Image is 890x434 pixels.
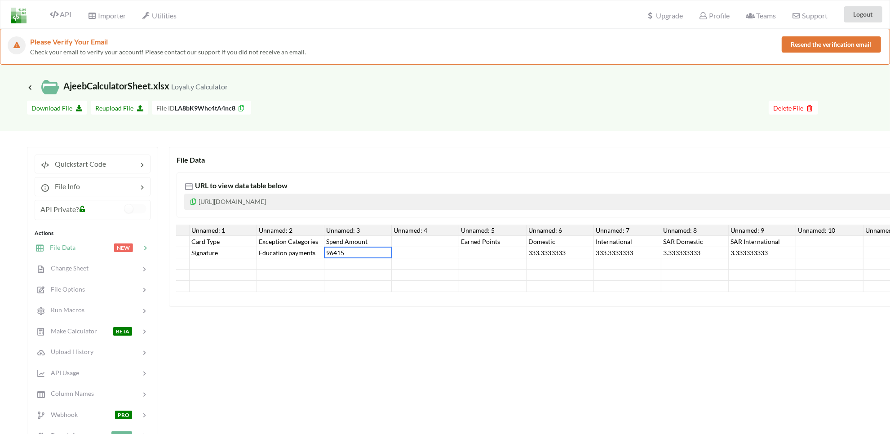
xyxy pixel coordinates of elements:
img: /static/media/localFileIcon.eab6d1cc.svg [41,78,59,96]
span: Support [792,12,828,19]
div: Unnamed: 3 [324,225,392,236]
span: File Data [44,244,75,251]
span: Quickstart Code [49,159,106,168]
span: Utilities [142,11,177,20]
div: Unnamed: 8 [661,225,729,236]
span: Run Macros [45,306,84,314]
div: Education payments [257,247,324,258]
span: Profile [699,11,730,20]
span: Change Sheet [45,264,89,272]
span: API Private? [40,205,79,213]
span: BETA [113,327,132,336]
div: Earned Points [459,236,527,247]
span: Webhook [45,411,78,418]
button: Reupload File [91,101,148,115]
div: 3.333333333 [661,247,729,258]
div: Domestic [527,236,594,247]
span: Make Calculator [45,327,97,335]
div: 333.3333333 [527,247,594,258]
div: 96415 [324,247,392,258]
div: Actions [35,229,151,237]
span: Upgrade [646,12,683,19]
div: International [594,236,661,247]
div: Spend Amount [324,236,392,247]
span: AjeebCalculatorSheet.xlsx [27,80,228,91]
div: Unnamed: 4 [392,225,459,236]
span: API [50,10,71,18]
div: Unnamed: 5 [459,225,527,236]
small: Loyalty Calculator [171,82,228,91]
span: Teams [746,11,776,20]
span: PRO [115,411,132,419]
span: Please Verify Your Email [30,37,108,46]
span: NEW [114,244,133,252]
div: SAR International [729,236,796,247]
div: Card Type [190,236,257,247]
span: URL to view data table below [193,181,288,190]
button: Delete File [769,101,818,115]
div: 333.3333333 [594,247,661,258]
div: Signature [190,247,257,258]
div: Unnamed: 6 [527,225,594,236]
span: Reupload File [95,104,144,112]
b: LA8bK9Whc4tA4nc8 [175,104,235,112]
div: Unnamed: 2 [257,225,324,236]
button: Logout [844,6,882,22]
span: File ID [156,104,175,112]
span: Column Names [45,390,94,397]
div: Exception Categories [257,236,324,247]
div: Unnamed: 1 [190,225,257,236]
div: Unnamed: 10 [796,225,863,236]
span: Delete File [773,104,814,112]
div: Unnamed: 9 [729,225,796,236]
div: SAR Domestic [661,236,729,247]
span: Check your email to verify your account! Please contact our support if you did not receive an email. [30,48,306,56]
span: API Usage [45,369,79,376]
div: Unnamed: 7 [594,225,661,236]
span: File Options [45,285,85,293]
button: Download File [27,101,87,115]
span: Upload History [45,348,93,355]
span: File Info [49,182,80,190]
div: 3.333333333 [729,247,796,258]
button: Resend the verification email [782,36,881,53]
span: Download File [31,104,83,112]
img: LogoIcon.png [11,8,27,23]
span: Importer [88,11,125,20]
